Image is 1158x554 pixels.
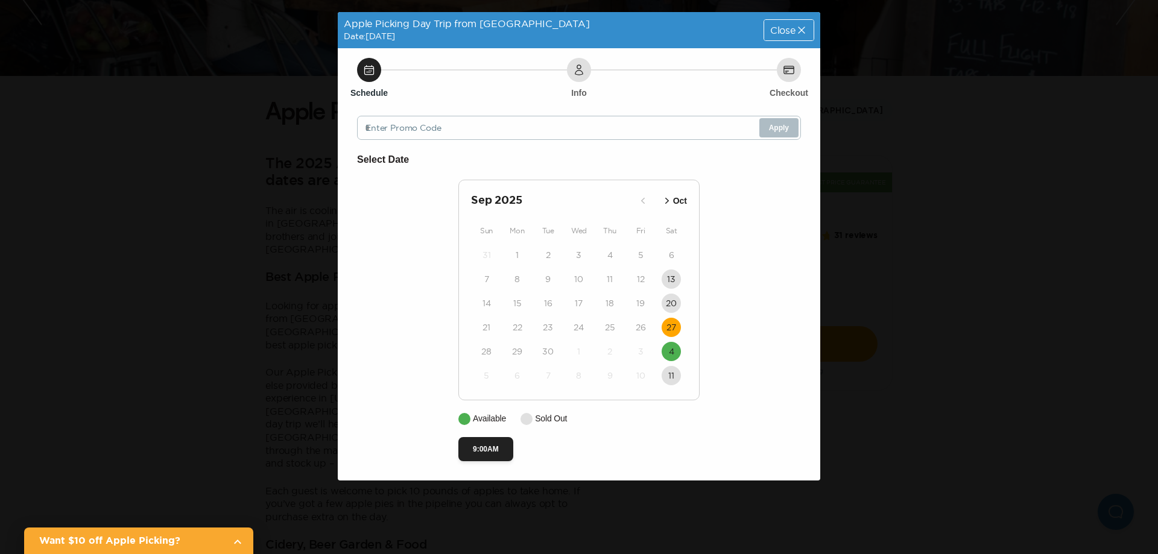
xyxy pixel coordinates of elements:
[539,342,558,361] button: 30
[770,25,796,35] span: Close
[544,297,552,309] time: 16
[662,342,681,361] button: 4
[508,269,527,289] button: 8
[24,527,253,554] a: Want $10 off Apple Picking?
[667,273,675,285] time: 13
[638,249,644,261] time: 5
[484,273,489,285] time: 7
[508,245,527,265] button: 1
[477,342,496,361] button: 28
[605,321,615,333] time: 25
[600,245,619,265] button: 4
[636,321,646,333] time: 26
[344,18,590,29] span: Apple Picking Day Trip from [GEOGRAPHIC_DATA]
[662,366,681,385] button: 11
[471,192,633,209] h2: Sep 2025
[563,224,594,238] div: Wed
[543,321,553,333] time: 23
[662,318,681,337] button: 27
[569,342,589,361] button: 1
[631,245,650,265] button: 5
[673,195,687,207] p: Oct
[473,412,506,425] p: Available
[662,294,681,313] button: 20
[569,366,589,385] button: 8
[569,245,589,265] button: 3
[607,345,612,357] time: 2
[357,152,801,168] h6: Select Date
[539,366,558,385] button: 7
[508,294,527,313] button: 15
[574,273,583,285] time: 10
[574,321,584,333] time: 24
[575,297,583,309] time: 17
[516,249,519,261] time: 1
[600,294,619,313] button: 18
[638,345,644,357] time: 3
[471,224,502,238] div: Sun
[600,318,619,337] button: 25
[662,245,681,265] button: 6
[606,297,614,309] time: 18
[631,342,650,361] button: 3
[636,297,645,309] time: 19
[545,273,551,285] time: 9
[533,224,563,238] div: Tue
[539,269,558,289] button: 9
[576,370,581,382] time: 8
[344,31,395,41] span: Date: [DATE]
[666,321,676,333] time: 27
[607,249,613,261] time: 4
[546,370,551,382] time: 7
[508,342,527,361] button: 29
[577,345,580,357] time: 1
[662,269,681,289] button: 13
[539,294,558,313] button: 16
[482,249,491,261] time: 31
[595,224,625,238] div: Thu
[600,366,619,385] button: 9
[637,273,645,285] time: 12
[484,370,489,382] time: 5
[508,318,527,337] button: 22
[600,269,619,289] button: 11
[631,269,650,289] button: 12
[770,87,808,99] h6: Checkout
[482,297,491,309] time: 14
[458,437,513,461] button: 9:00AM
[576,249,581,261] time: 3
[535,412,567,425] p: Sold Out
[657,191,691,211] button: Oct
[631,294,650,313] button: 19
[477,366,496,385] button: 5
[607,370,613,382] time: 9
[481,345,492,357] time: 28
[542,345,554,357] time: 30
[571,87,587,99] h6: Info
[477,245,496,265] button: 31
[350,87,388,99] h6: Schedule
[39,534,223,548] h2: Want $10 off Apple Picking?
[477,269,496,289] button: 7
[669,249,674,261] time: 6
[513,321,522,333] time: 22
[513,297,522,309] time: 15
[636,370,645,382] time: 10
[569,294,589,313] button: 17
[631,366,650,385] button: 10
[569,318,589,337] button: 24
[656,224,687,238] div: Sat
[512,345,522,357] time: 29
[607,273,613,285] time: 11
[502,224,533,238] div: Mon
[477,294,496,313] button: 14
[514,370,520,382] time: 6
[625,224,656,238] div: Fri
[539,245,558,265] button: 2
[669,345,674,357] time: 4
[600,342,619,361] button: 2
[668,370,674,382] time: 11
[477,318,496,337] button: 21
[569,269,589,289] button: 10
[546,249,551,261] time: 2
